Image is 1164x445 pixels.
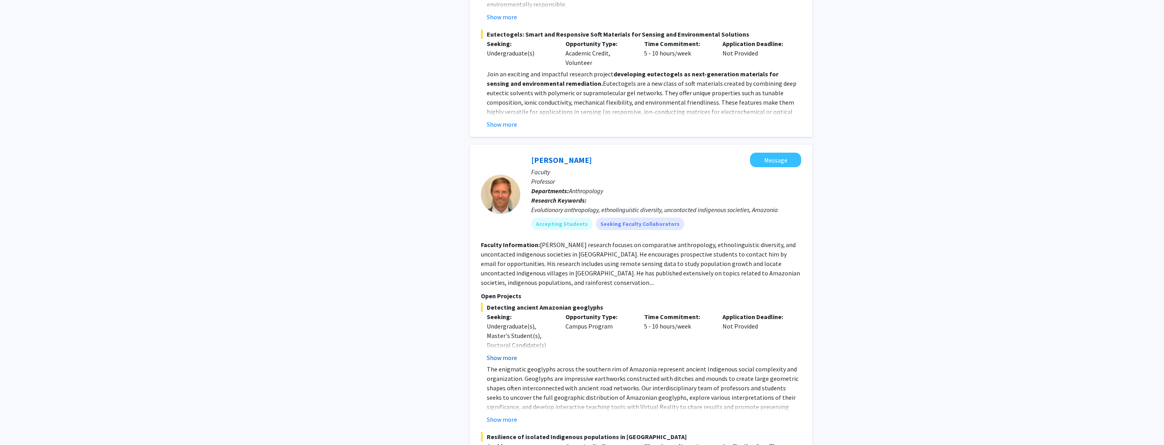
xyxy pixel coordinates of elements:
[722,39,789,48] p: Application Deadline:
[481,432,801,441] span: Resilience of isolated Indigenous populations in [GEOGRAPHIC_DATA]
[596,218,684,230] mat-chip: Seeking Faculty Collaborators
[722,312,789,321] p: Application Deadline:
[487,48,554,58] div: Undergraduate(s)
[487,70,778,87] strong: developing eutectogels as next-generation materials for sensing and environmental remediation.
[487,312,554,321] p: Seeking:
[487,120,517,129] button: Show more
[487,353,517,362] button: Show more
[638,39,717,67] div: 5 - 10 hours/week
[565,312,632,321] p: Opportunity Type:
[531,167,801,177] p: Faculty
[565,39,632,48] p: Opportunity Type:
[531,205,801,214] div: Evolutionary anthropology, ethnolinguistic diversity, uncontacted indigenous societies, Amazonia
[487,12,517,22] button: Show more
[717,312,795,362] div: Not Provided
[644,39,711,48] p: Time Commitment:
[638,312,717,362] div: 5 - 10 hours/week
[569,187,603,195] span: Anthropology
[717,39,795,67] div: Not Provided
[481,241,540,249] b: Faculty Information:
[481,303,801,312] span: Detecting ancient Amazonian geoglyphs
[531,177,801,186] p: Professor
[644,312,711,321] p: Time Commitment:
[531,187,569,195] b: Departments:
[560,312,638,362] div: Campus Program
[481,30,801,39] span: Eutectogels: Smart and Responsive Soft Materials for Sensing and Environmental Solutions
[6,410,33,439] iframe: Chat
[487,415,517,424] button: Show more
[487,39,554,48] p: Seeking:
[531,155,592,165] a: [PERSON_NAME]
[487,69,801,154] p: Join an exciting and impactful research project Eutectogels are a new class of soft materials cre...
[481,241,800,286] fg-read-more: [PERSON_NAME] research focuses on comparative anthropology, ethnolinguistic diversity, and uncont...
[481,291,801,301] p: Open Projects
[531,196,587,204] b: Research Keywords:
[750,153,801,167] button: Message Rob Walker
[560,39,638,67] div: Academic Credit, Volunteer
[487,321,554,397] div: Undergraduate(s), Master's Student(s), Doctoral Candidate(s) (PhD, MD, DMD, PharmD, etc.), Postdo...
[531,218,593,230] mat-chip: Accepting Students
